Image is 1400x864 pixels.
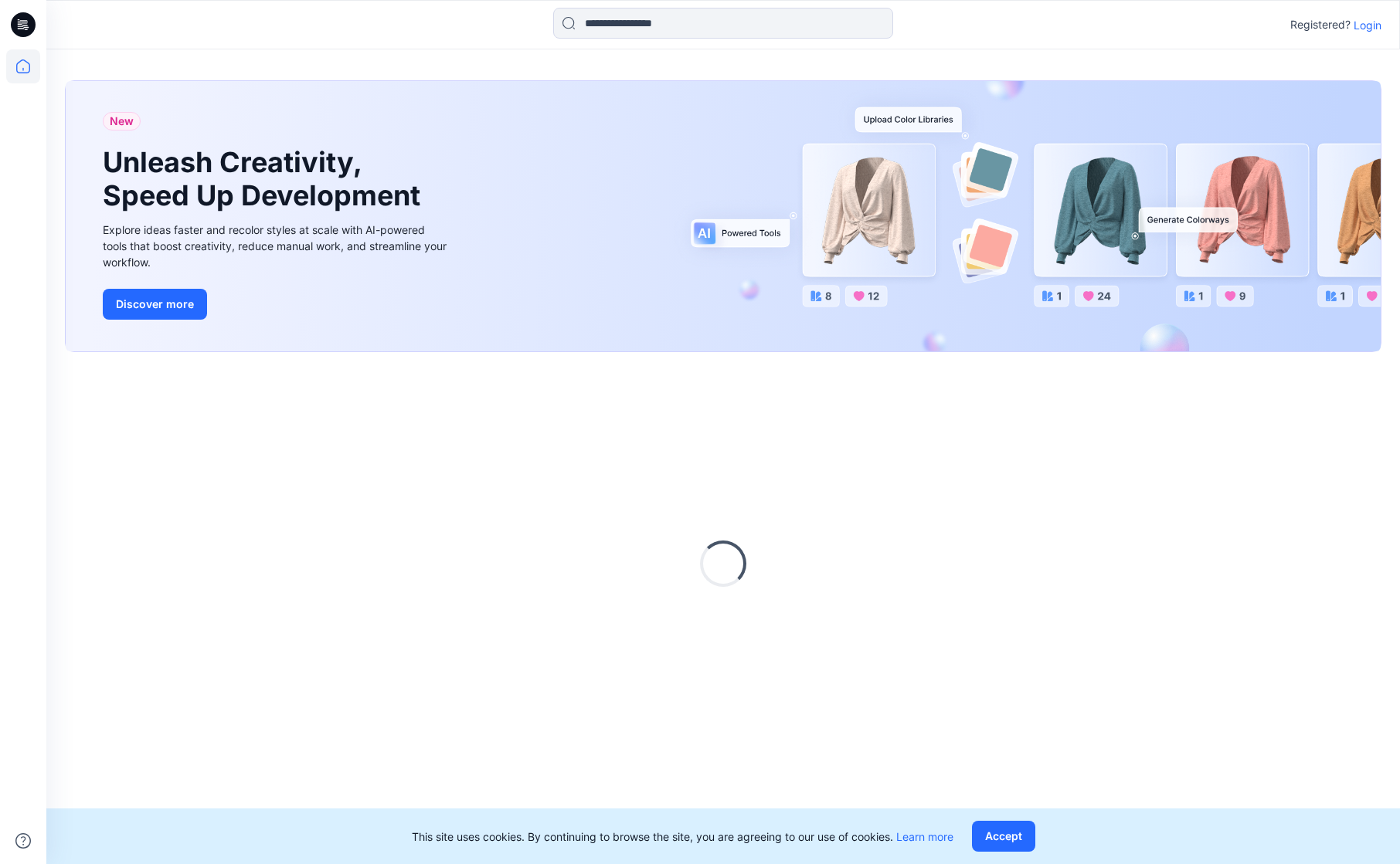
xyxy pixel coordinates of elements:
h1: Unleash Creativity, Speed Up Development [103,146,427,212]
p: Login [1354,17,1381,33]
div: Explore ideas faster and recolor styles at scale with AI-powered tools that boost creativity, red... [103,222,450,270]
button: Accept [972,821,1035,852]
a: Discover more [103,289,450,320]
p: Registered? [1290,15,1351,34]
p: This site uses cookies. By continuing to browse the site, you are agreeing to our use of cookies. [412,828,953,845]
span: New [110,112,134,130]
button: Discover more [103,289,207,320]
a: Learn more [896,830,953,843]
